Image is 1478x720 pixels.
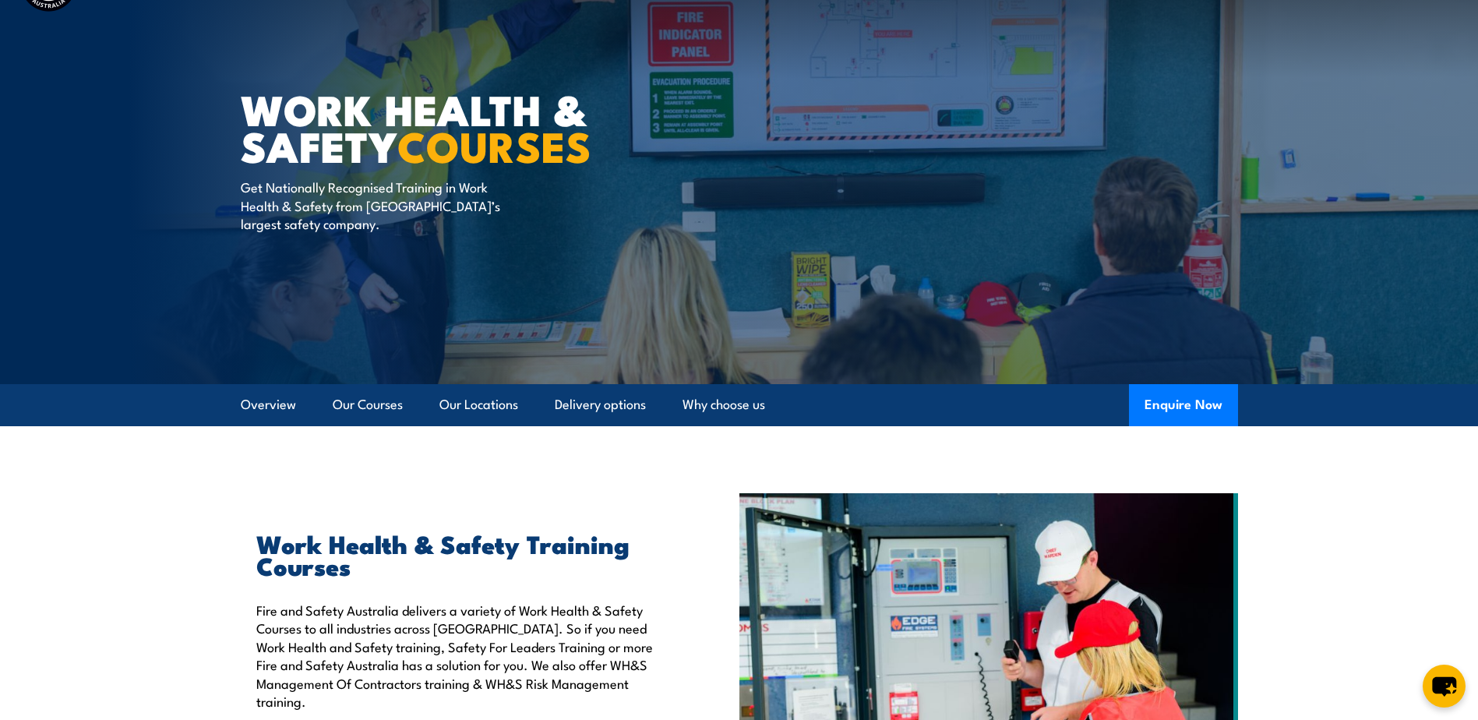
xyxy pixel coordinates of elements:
button: chat-button [1423,665,1466,708]
a: Our Courses [333,384,403,425]
p: Get Nationally Recognised Training in Work Health & Safety from [GEOGRAPHIC_DATA]’s largest safet... [241,178,525,232]
p: Fire and Safety Australia delivers a variety of Work Health & Safety Courses to all industries ac... [256,601,668,710]
h1: Work Health & Safety [241,90,626,163]
a: Delivery options [555,384,646,425]
a: Overview [241,384,296,425]
a: Our Locations [439,384,518,425]
h2: Work Health & Safety Training Courses [256,532,668,576]
strong: COURSES [397,112,591,177]
button: Enquire Now [1129,384,1238,426]
a: Why choose us [683,384,765,425]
